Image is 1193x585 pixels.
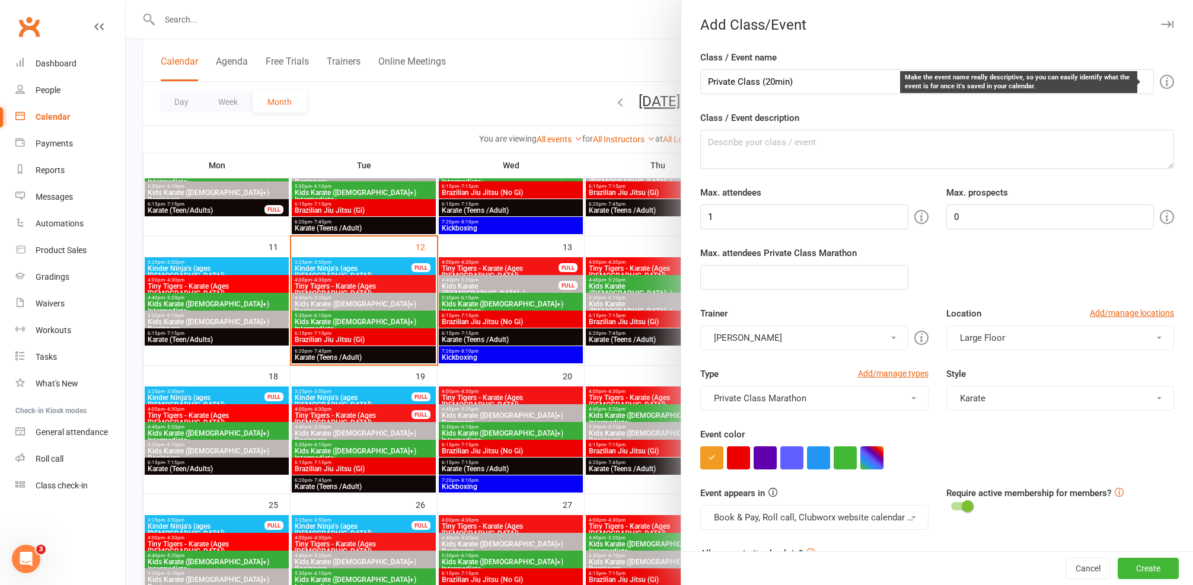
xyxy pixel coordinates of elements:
[1118,558,1179,579] button: Create
[905,73,1133,91] div: Make the event name really descriptive, so you can easily identify what the event is for once it'...
[15,419,125,446] a: General attendance kiosk mode
[15,130,125,157] a: Payments
[36,299,65,308] div: Waivers
[700,111,799,125] label: Class / Event description
[36,379,78,388] div: What's New
[36,59,76,68] div: Dashboard
[15,184,125,210] a: Messages
[858,367,929,380] a: Add/manage types
[14,12,44,41] a: Clubworx
[15,77,125,104] a: People
[36,272,69,282] div: Gradings
[15,210,125,237] a: Automations
[15,264,125,290] a: Gradings
[700,386,929,411] button: Private Class Marathon
[700,69,1154,94] input: Name your class / event
[15,472,125,499] a: Class kiosk mode
[946,386,1175,411] button: Karate
[36,545,46,554] span: 3
[700,246,857,260] label: Max. attendees Private Class Marathon
[946,325,1175,350] button: Large Floor
[15,104,125,130] a: Calendar
[681,17,1193,33] div: Add Class/Event
[15,290,125,317] a: Waivers
[15,370,125,397] a: What's New
[36,165,65,175] div: Reports
[15,446,125,472] a: Roll call
[12,545,40,573] iframe: Intercom live chat
[36,219,84,228] div: Automations
[36,325,71,335] div: Workouts
[15,317,125,344] a: Workouts
[700,367,719,381] label: Type
[946,367,966,381] label: Style
[36,139,73,148] div: Payments
[946,186,1008,200] label: Max. prospects
[700,486,765,500] label: Event appears in
[36,427,108,437] div: General attendance
[15,237,125,264] a: Product Sales
[960,333,1005,343] span: Large Floor
[700,186,761,200] label: Max. attendees
[15,344,125,370] a: Tasks
[36,85,60,95] div: People
[36,352,57,362] div: Tasks
[36,245,87,255] div: Product Sales
[1090,306,1174,319] a: Add/manage locations
[700,306,728,321] label: Trainer
[15,157,125,184] a: Reports
[1066,558,1111,579] button: Cancel
[946,488,1111,498] label: Require active membership for members?
[946,306,981,321] label: Location
[15,50,125,77] a: Dashboard
[700,50,777,65] label: Class / Event name
[36,454,63,463] div: Roll call
[36,112,70,122] div: Calendar
[700,505,929,530] button: Book & Pay, Roll call, Clubworx website calendar and Mobile app
[36,192,73,202] div: Messages
[36,481,88,490] div: Class check-in
[700,325,908,350] button: [PERSON_NAME]
[700,427,745,442] label: Event color
[700,546,803,561] label: Allow proximity check-in?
